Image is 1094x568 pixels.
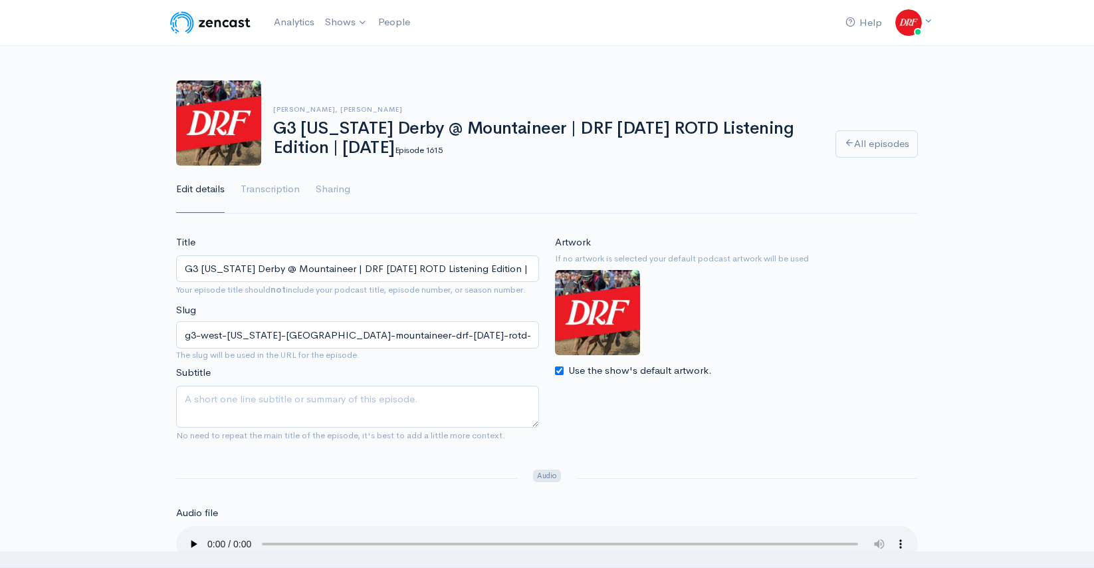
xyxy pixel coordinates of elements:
[840,9,887,37] a: Help
[273,119,820,157] h1: G3 [US_STATE] Derby @ Mountaineer | DRF [DATE] ROTD Listening Edition | [DATE]
[176,303,196,318] label: Slug
[168,9,253,36] img: ZenCast Logo
[269,8,320,37] a: Analytics
[176,430,505,441] small: No need to repeat the main title of the episode, it's best to add a little more context.
[555,235,591,250] label: Artwork
[895,9,922,36] img: ...
[176,321,539,349] input: title-of-episode
[568,363,712,378] label: Use the show's default artwork.
[271,284,286,295] strong: not
[241,166,300,213] a: Transcription
[176,166,225,213] a: Edit details
[555,252,918,265] small: If no artwork is selected your default podcast artwork will be used
[176,505,218,521] label: Audio file
[176,235,195,250] label: Title
[533,470,560,482] span: Audio
[273,106,820,113] h6: [PERSON_NAME], [PERSON_NAME]
[176,349,539,362] small: The slug will be used in the URL for the episode.
[395,144,443,156] small: Episode 1615
[373,8,415,37] a: People
[835,130,918,158] a: All episodes
[176,284,526,295] small: Your episode title should include your podcast title, episode number, or season number.
[316,166,350,213] a: Sharing
[176,255,539,283] input: What is the episode's title?
[176,365,211,380] label: Subtitle
[320,8,373,37] a: Shows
